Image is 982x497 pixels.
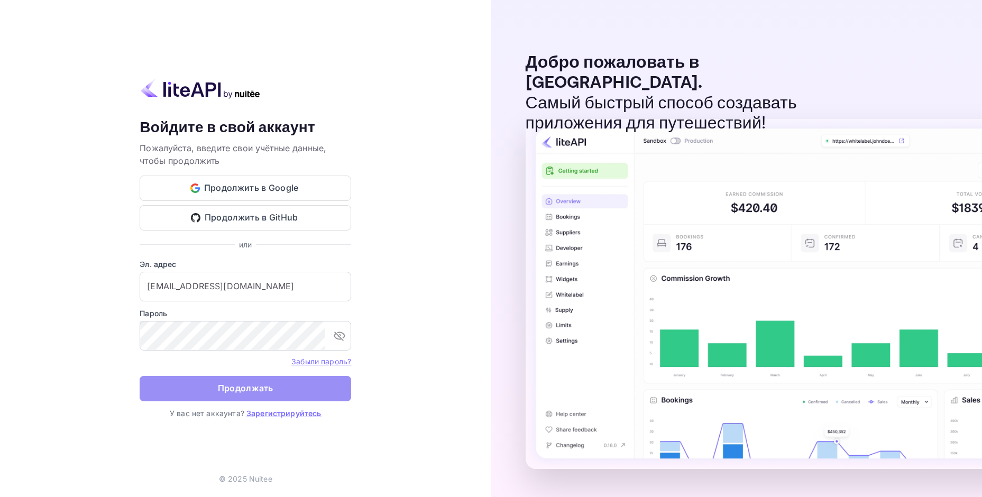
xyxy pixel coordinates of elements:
[239,240,252,249] ya-tr-span: или
[140,205,351,231] button: Продолжить в GitHub
[170,409,244,418] ya-tr-span: У вас нет аккаунта?
[140,376,351,401] button: Продолжать
[140,260,176,269] ya-tr-span: Эл. адрес
[246,409,322,418] a: Зарегистрируйтесь
[329,325,350,346] button: переключить видимость пароля
[140,143,326,166] ya-tr-span: Пожалуйста, введите свои учётные данные, чтобы продолжить
[219,474,272,483] ya-tr-span: © 2025 Nuitee
[291,357,351,366] ya-tr-span: Забыли пароль?
[140,78,261,99] img: liteapi
[526,93,797,134] ya-tr-span: Самый быстрый способ создавать приложения для путешествий!
[218,381,273,395] ya-tr-span: Продолжать
[140,272,351,301] input: Введите свой адрес электронной почты
[291,356,351,366] a: Забыли пароль?
[526,52,703,94] ya-tr-span: Добро пожаловать в [GEOGRAPHIC_DATA].
[140,309,167,318] ya-tr-span: Пароль
[204,181,299,195] ya-tr-span: Продолжить в Google
[140,176,351,201] button: Продолжить в Google
[205,210,298,225] ya-tr-span: Продолжить в GitHub
[140,118,315,137] ya-tr-span: Войдите в свой аккаунт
